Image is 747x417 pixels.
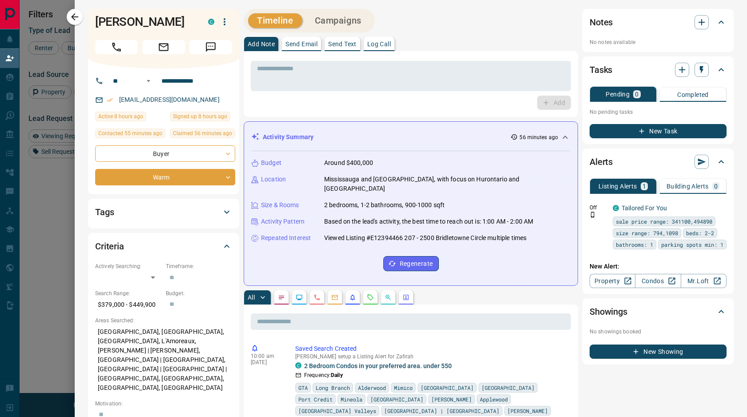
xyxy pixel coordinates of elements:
[173,112,227,121] span: Signed up 8 hours ago
[635,91,639,97] p: 0
[261,233,311,243] p: Repeated Interest
[519,133,558,141] p: 56 minutes ago
[370,395,423,404] span: [GEOGRAPHIC_DATA]
[590,124,727,138] button: New Task
[119,96,220,103] a: [EMAIL_ADDRESS][DOMAIN_NAME]
[261,175,286,184] p: Location
[261,200,299,210] p: Size & Rooms
[316,383,350,392] span: Long Branch
[295,353,567,360] p: [PERSON_NAME] setup a Listing Alert for Zafirah
[324,158,373,168] p: Around $400,000
[590,328,727,336] p: No showings booked
[480,395,508,404] span: Applewood
[251,353,282,359] p: 10:00 am
[166,289,232,297] p: Budget:
[261,217,305,226] p: Activity Pattern
[616,240,653,249] span: bathrooms: 1
[613,205,619,211] div: condos.ca
[95,145,235,162] div: Buyer
[304,371,343,379] p: Frequency:
[367,294,374,301] svg: Requests
[95,169,235,185] div: Warm
[298,383,308,392] span: GTA
[324,175,570,193] p: Mississauga and [GEOGRAPHIC_DATA], with focus on Hurontario and [GEOGRAPHIC_DATA]
[251,129,570,145] div: Activity Summary56 minutes ago
[95,236,232,257] div: Criteria
[107,97,113,103] svg: Email Verified
[166,262,232,270] p: Timeframe:
[95,325,232,395] p: [GEOGRAPHIC_DATA], [GEOGRAPHIC_DATA], [GEOGRAPHIC_DATA], L'Amoreaux, [PERSON_NAME] | [PERSON_NAME...
[590,63,612,77] h2: Tasks
[95,201,232,223] div: Tags
[616,229,678,237] span: size range: 794,1098
[324,200,445,210] p: 2 bedrooms, 1-2 bathrooms, 900-1000 sqft
[95,15,195,29] h1: [PERSON_NAME]
[367,41,391,47] p: Log Call
[95,205,114,219] h2: Tags
[590,155,613,169] h2: Alerts
[507,406,548,415] span: [PERSON_NAME]
[208,19,214,25] div: condos.ca
[677,92,709,98] p: Completed
[358,383,386,392] span: Alderwood
[590,204,607,212] p: Off
[622,204,667,212] a: Tailored For You
[295,362,301,369] div: condos.ca
[590,15,613,29] h2: Notes
[95,400,232,408] p: Motivation:
[248,13,302,28] button: Timeline
[681,274,727,288] a: Mr.Loft
[482,383,534,392] span: [GEOGRAPHIC_DATA]
[95,112,165,124] div: Mon Sep 15 2025
[98,112,143,121] span: Active 8 hours ago
[189,40,232,54] span: Message
[383,256,439,271] button: Regenerate
[143,76,154,86] button: Open
[590,12,727,33] div: Notes
[590,305,627,319] h2: Showings
[590,38,727,46] p: No notes available
[714,183,718,189] p: 0
[590,59,727,80] div: Tasks
[95,297,161,312] p: $379,000 - $449,900
[248,41,275,47] p: Add Note
[278,294,285,301] svg: Notes
[686,229,714,237] span: beds: 2-2
[590,212,596,218] svg: Push Notification Only
[285,41,317,47] p: Send Email
[394,383,413,392] span: Mimico
[590,151,727,172] div: Alerts
[95,289,161,297] p: Search Range:
[142,40,185,54] span: Email
[421,383,474,392] span: [GEOGRAPHIC_DATA]
[590,301,727,322] div: Showings
[661,240,723,249] span: parking spots min: 1
[331,294,338,301] svg: Emails
[431,395,472,404] span: [PERSON_NAME]
[643,183,646,189] p: 1
[304,362,452,369] a: 2 Bedroom Condos in your preferred area. under 550
[667,183,709,189] p: Building Alerts
[295,344,567,353] p: Saved Search Created
[298,395,333,404] span: Port Credit
[384,406,499,415] span: [GEOGRAPHIC_DATA] | [GEOGRAPHIC_DATA]
[331,372,343,378] strong: Daily
[261,158,281,168] p: Budget
[598,183,637,189] p: Listing Alerts
[590,105,727,119] p: No pending tasks
[590,262,727,271] p: New Alert:
[341,395,362,404] span: Mineola
[324,217,533,226] p: Based on the lead's activity, the best time to reach out is: 1:00 AM - 2:00 AM
[98,129,162,138] span: Contacted 55 minutes ago
[95,128,165,141] div: Mon Sep 15 2025
[324,233,526,243] p: Viewed Listing #E12394466 207 - 2500 Bridletowne Circle multiple times
[95,40,138,54] span: Call
[251,359,282,365] p: [DATE]
[95,239,124,253] h2: Criteria
[306,13,370,28] button: Campaigns
[635,274,681,288] a: Condos
[349,294,356,301] svg: Listing Alerts
[590,345,727,359] button: New Showing
[248,294,255,301] p: All
[95,317,232,325] p: Areas Searched:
